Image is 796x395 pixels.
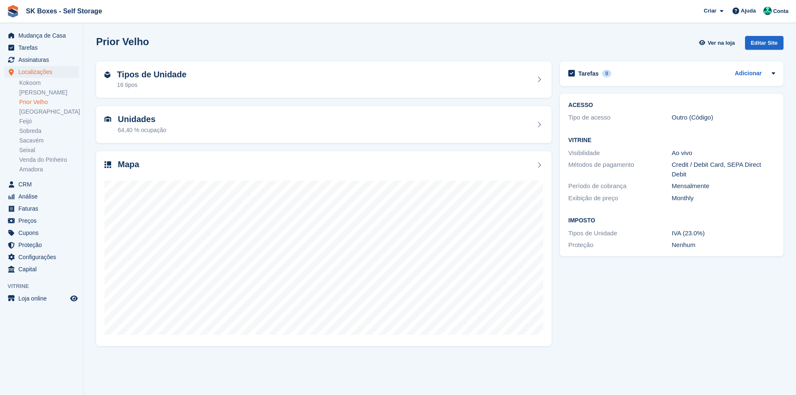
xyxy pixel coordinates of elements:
a: [PERSON_NAME] [19,89,79,97]
h2: Mapa [118,160,139,169]
a: Loja de pré-visualização [69,293,79,303]
a: menu [4,30,79,41]
div: 64,40 % ocupação [118,126,166,135]
div: 0 [602,70,612,77]
a: menu [4,191,79,202]
a: Kokoom [19,79,79,87]
a: menu [4,54,79,66]
span: Localizações [18,66,69,78]
a: Venda do Pinheiro [19,156,79,164]
span: Preços [18,215,69,227]
span: Loja online [18,293,69,304]
div: Período de cobrança [568,181,671,191]
span: Faturas [18,203,69,214]
div: Ao vivo [672,148,775,158]
a: menu [4,263,79,275]
span: Assinaturas [18,54,69,66]
a: Adicionar [735,69,762,79]
h2: Vitrine [568,137,775,144]
span: Conta [773,7,788,15]
span: Proteção [18,239,69,251]
span: Criar [704,7,716,15]
a: SK Boxes - Self Storage [23,4,105,18]
a: menu [4,178,79,190]
img: map-icn-33ee37083ee616e46c38cad1a60f524a97daa1e2b2c8c0bc3eb3415660979fc1.svg [104,161,111,168]
div: Credit / Debit Card, SEPA Direct Debit [672,160,775,179]
a: menu [4,227,79,239]
div: Exibição de preço [568,194,671,203]
span: Configurações [18,251,69,263]
h2: Prior Velho [96,36,149,47]
a: Editar Site [745,36,783,53]
span: Análise [18,191,69,202]
div: Tipos de Unidade [568,229,671,238]
div: Monthly [672,194,775,203]
span: Mudança de Casa [18,30,69,41]
h2: Imposto [568,217,775,224]
a: menu [4,42,79,54]
img: unit-icn-7be61d7bf1b0ce9d3e12c5938cc71ed9869f7b940bace4675aadf7bd6d80202e.svg [104,116,111,122]
div: Editar Site [745,36,783,50]
h2: ACESSO [568,102,775,109]
h2: Unidades [118,115,166,124]
div: Visibilidade [568,148,671,158]
a: menu [4,293,79,304]
div: 16 tipos [117,81,186,89]
a: Feijó [19,117,79,125]
span: CRM [18,178,69,190]
img: unit-type-icn-2b2737a686de81e16bb02015468b77c625bbabd49415b5ef34ead5e3b44a266d.svg [104,71,110,78]
div: Tipo de acesso [568,113,671,122]
h2: Tipos de Unidade [117,70,186,79]
span: Ajuda [741,7,756,15]
div: Proteção [568,240,671,250]
a: Seixal [19,146,79,154]
div: IVA (23.0%) [672,229,775,238]
div: Nenhum [672,240,775,250]
a: menu [4,251,79,263]
a: [GEOGRAPHIC_DATA] [19,108,79,116]
div: Mensalmente [672,181,775,191]
a: Sobreda [19,127,79,135]
a: Prior Velho [19,98,79,106]
span: Ver na loja [708,39,735,47]
a: menu [4,215,79,227]
div: Outro (Código) [672,113,775,122]
a: Sacavém [19,137,79,145]
span: Tarefas [18,42,69,54]
a: Mapa [96,151,552,347]
a: Unidades 64,40 % ocupação [96,106,552,143]
img: Cláudio Borges [763,7,772,15]
div: Métodos de pagamento [568,160,671,179]
a: menu [4,203,79,214]
a: Amadora [19,166,79,173]
span: Vitrine [8,282,83,291]
span: Cupons [18,227,69,239]
img: stora-icon-8386f47178a22dfd0bd8f6a31ec36ba5ce8667c1dd55bd0f319d3a0aa187defe.svg [7,5,19,18]
a: menu [4,239,79,251]
a: menu [4,66,79,78]
h2: Tarefas [578,70,599,77]
span: Capital [18,263,69,275]
a: Ver na loja [698,36,738,50]
a: Tipos de Unidade 16 tipos [96,61,552,98]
